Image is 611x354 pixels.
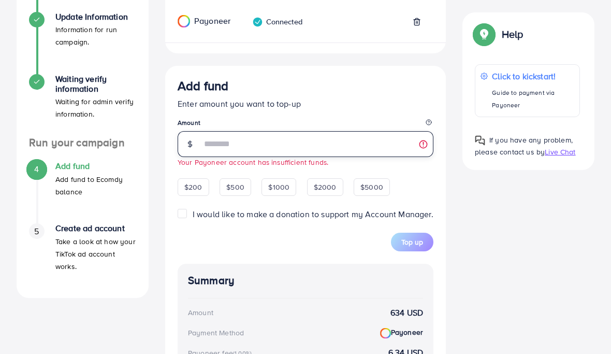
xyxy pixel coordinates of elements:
[17,12,149,74] li: Update Information
[55,161,136,171] h4: Add fund
[178,157,328,167] small: Your Payoneer account has insufficient funds.
[492,87,574,111] p: Guide to payment via Payoneer
[226,182,244,192] span: $500
[475,25,493,44] img: Popup guide
[567,307,603,346] iframe: Chat
[314,182,337,192] span: $2000
[193,208,433,220] span: I would like to make a donation to support my Account Manager.
[380,327,423,338] strong: Payoneer
[17,74,149,136] li: Waiting verify information
[178,97,433,110] p: Enter amount you want to top-up
[188,307,213,318] div: Amount
[34,225,39,237] span: 5
[55,12,136,22] h4: Update Information
[178,78,228,93] h3: Add fund
[391,233,433,251] button: Top up
[55,74,136,94] h4: Waiting verify information
[380,328,391,339] img: Payoneer
[188,274,423,287] h4: Summary
[252,17,302,27] div: Connected
[55,223,136,233] h4: Create ad account
[492,70,574,82] p: Click to kickstart!
[55,235,136,273] p: Take a look at how your TikTok ad account works.
[34,163,39,175] span: 4
[475,135,485,146] img: Popup guide
[252,17,263,27] img: verified
[184,182,202,192] span: $200
[17,161,149,223] li: Add fund
[502,28,523,40] p: Help
[188,328,244,338] div: Payment Method
[55,23,136,48] p: Information for run campaign.
[360,182,383,192] span: $5000
[55,173,136,198] p: Add fund to Ecomdy balance
[545,147,575,157] span: Live Chat
[17,223,149,286] li: Create ad account
[268,182,289,192] span: $1000
[165,15,223,27] div: Payoneer
[178,118,433,131] legend: Amount
[475,135,573,157] span: If you have any problem, please contact us by
[55,95,136,120] p: Waiting for admin verify information.
[401,237,423,247] span: Top up
[178,15,190,27] img: Payoneer
[390,307,423,319] strong: 634 USD
[17,136,149,149] h4: Run your campaign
